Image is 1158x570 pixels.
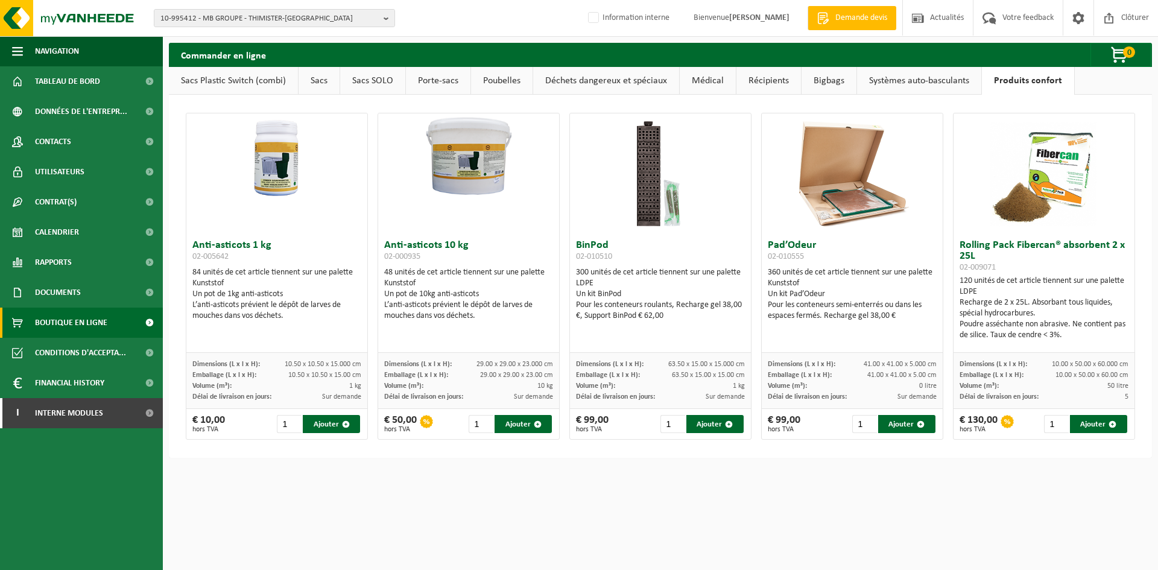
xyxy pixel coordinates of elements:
div: 120 unités de cet article tiennent sur une palette [960,276,1128,341]
button: Ajouter [878,415,935,433]
span: 10 kg [537,382,553,390]
span: hors TVA [384,426,417,433]
span: Données de l'entrepr... [35,97,127,127]
span: Dimensions (L x l x H): [768,361,835,368]
div: 84 unités de cet article tiennent sur une palette [192,267,361,321]
span: 1 kg [349,382,361,390]
span: 10.50 x 10.50 x 15.000 cm [285,361,361,368]
a: Récipients [736,67,801,95]
span: Dimensions (L x l x H): [384,361,452,368]
span: Délai de livraison en jours: [384,393,463,401]
span: hors TVA [192,426,225,433]
input: 1 [1044,415,1069,433]
div: Kunststof [192,278,361,289]
div: € 99,00 [768,415,800,433]
button: Ajouter [303,415,360,433]
div: Pour les conteneurs semi-enterrés ou dans les espaces fermés. Recharge gel 38,00 € [768,300,937,321]
span: Sur demande [322,393,361,401]
span: 29.00 x 29.00 x 23.00 cm [480,372,553,379]
a: Systèmes auto-basculants [857,67,981,95]
a: Poubelles [471,67,533,95]
span: 10.00 x 50.00 x 60.00 cm [1055,372,1128,379]
div: Un pot de 1kg anti-asticots [192,289,361,300]
span: 41.00 x 41.00 x 5.00 cm [867,372,937,379]
span: Délai de livraison en jours: [768,393,847,401]
a: Porte-sacs [406,67,470,95]
span: Sur demande [897,393,937,401]
a: Déchets dangereux et spéciaux [533,67,679,95]
button: Ajouter [495,415,552,433]
span: Volume (m³): [384,382,423,390]
label: Information interne [586,9,669,27]
strong: [PERSON_NAME] [729,13,789,22]
span: Conditions d'accepta... [35,338,126,368]
div: LDPE [960,287,1128,297]
span: Contrat(s) [35,187,77,217]
h3: Anti-asticots 1 kg [192,240,361,264]
span: Délai de livraison en jours: [192,393,271,401]
a: Médical [680,67,736,95]
span: Volume (m³): [960,382,999,390]
span: 63.50 x 15.00 x 15.00 cm [672,372,745,379]
div: € 99,00 [576,415,609,433]
span: Contacts [35,127,71,157]
span: Calendrier [35,217,79,247]
span: 50 litre [1107,382,1128,390]
span: Navigation [35,36,79,66]
span: Boutique en ligne [35,308,107,338]
span: 02-005642 [192,252,229,261]
span: Tableau de bord [35,66,100,97]
span: Documents [35,277,81,308]
a: Demande devis [808,6,896,30]
span: hors TVA [576,426,609,433]
input: 1 [660,415,685,433]
span: Emballage (L x l x H): [384,372,448,379]
span: 10.50 x 10.50 x 15.00 cm [288,372,361,379]
span: Emballage (L x l x H): [960,372,1024,379]
div: Pour les conteneurs roulants, Recharge gel 38,00 €, Support BinPod € 62,00 [576,300,745,321]
div: 360 unités de cet article tiennent sur une palette [768,267,937,321]
span: 1 kg [733,382,745,390]
span: 63.50 x 15.00 x 15.000 cm [668,361,745,368]
span: 0 litre [919,382,937,390]
span: Sur demande [706,393,745,401]
a: Produits confort [982,67,1074,95]
span: 02-009071 [960,263,996,272]
span: Interne modules [35,398,103,428]
span: Dimensions (L x l x H): [576,361,644,368]
div: Un pot de 10kg anti-asticots [384,289,553,300]
span: Dimensions (L x l x H): [192,361,260,368]
h3: Pad’Odeur [768,240,937,264]
img: 02-000935 [378,113,559,204]
span: Volume (m³): [768,382,807,390]
a: Sacs SOLO [340,67,405,95]
div: Poudre asséchante non abrasive. Ne contient pas de silice. Taux de cendre < 3%. [960,319,1128,341]
button: 0 [1090,43,1151,67]
div: € 10,00 [192,415,225,433]
img: 02-005642 [186,113,367,204]
div: Un kit Pad’Odeur [768,289,937,300]
a: Sacs Plastic Switch (combi) [169,67,298,95]
span: 10-995412 - MB GROUPE - THIMISTER-[GEOGRAPHIC_DATA] [160,10,379,28]
div: LDPE [576,278,745,289]
div: L’anti-asticots prévient le dépôt de larves de mouches dans vos déchets. [384,300,553,321]
div: Kunststof [768,278,937,289]
span: 02-010555 [768,252,804,261]
span: Délai de livraison en jours: [576,393,655,401]
span: 0 [1123,46,1135,58]
div: Un kit BinPod [576,289,745,300]
div: € 130,00 [960,415,998,433]
span: I [12,398,23,428]
button: 10-995412 - MB GROUPE - THIMISTER-[GEOGRAPHIC_DATA] [154,9,395,27]
button: Ajouter [1070,415,1127,433]
span: Emballage (L x l x H): [768,372,832,379]
span: Dimensions (L x l x H): [960,361,1027,368]
img: 02-010510 [600,113,721,234]
span: Volume (m³): [576,382,615,390]
a: Sacs [299,67,340,95]
button: Ajouter [686,415,744,433]
h3: Anti-asticots 10 kg [384,240,553,264]
div: L’anti-asticots prévient le dépôt de larves de mouches dans vos déchets. [192,300,361,321]
h3: Rolling Pack Fibercan® absorbent 2 x 25L [960,240,1128,273]
span: Utilisateurs [35,157,84,187]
